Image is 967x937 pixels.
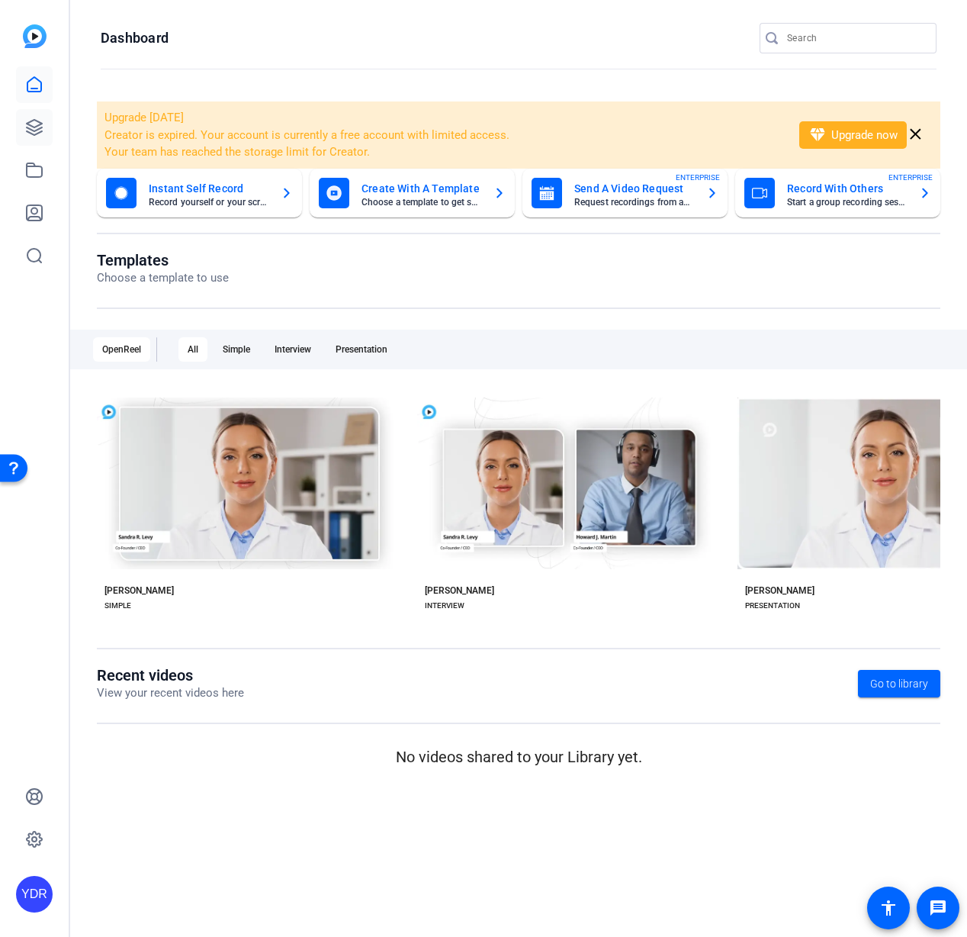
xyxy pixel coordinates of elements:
mat-card-title: Create With A Template [361,179,481,198]
mat-card-title: Record With Others [787,179,907,198]
h1: Recent videos [97,666,244,684]
span: Upgrade [DATE] [104,111,184,124]
mat-card-subtitle: Choose a template to get started [361,198,481,207]
mat-card-subtitle: Record yourself or your screen [149,198,268,207]
h1: Dashboard [101,29,169,47]
span: ENTERPRISE [676,172,720,183]
mat-icon: close [906,125,925,144]
h1: Templates [97,251,229,269]
mat-icon: accessibility [879,899,898,917]
div: YDR [16,876,53,913]
div: [PERSON_NAME] [104,584,174,597]
mat-card-title: Instant Self Record [149,179,268,198]
div: Simple [214,337,259,362]
li: Creator is expired. Your account is currently a free account with limited access. [104,127,779,144]
span: Go to library [870,676,928,692]
mat-card-subtitle: Request recordings from anyone, anywhere [574,198,694,207]
li: Your team has reached the storage limit for Creator. [104,143,779,161]
button: Upgrade now [799,121,907,149]
button: Record With OthersStart a group recording sessionENTERPRISE [735,169,940,217]
div: All [178,337,207,362]
img: blue-gradient.svg [23,24,47,48]
button: Create With A TemplateChoose a template to get started [310,169,515,217]
div: Interview [265,337,320,362]
span: ENTERPRISE [888,172,933,183]
a: Go to library [858,670,940,697]
input: Search [787,29,924,47]
mat-card-subtitle: Start a group recording session [787,198,907,207]
div: [PERSON_NAME] [425,584,494,597]
div: [PERSON_NAME] [745,584,814,597]
p: View your recent videos here [97,684,244,702]
mat-icon: message [929,899,947,917]
div: SIMPLE [104,600,131,612]
button: Instant Self RecordRecord yourself or your screen [97,169,302,217]
mat-card-title: Send A Video Request [574,179,694,198]
p: No videos shared to your Library yet. [97,745,940,768]
mat-icon: diamond [808,126,827,144]
p: Choose a template to use [97,269,229,287]
div: OpenReel [93,337,150,362]
div: Presentation [326,337,397,362]
div: PRESENTATION [745,600,800,612]
button: Send A Video RequestRequest recordings from anyone, anywhereENTERPRISE [522,169,728,217]
div: INTERVIEW [425,600,464,612]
